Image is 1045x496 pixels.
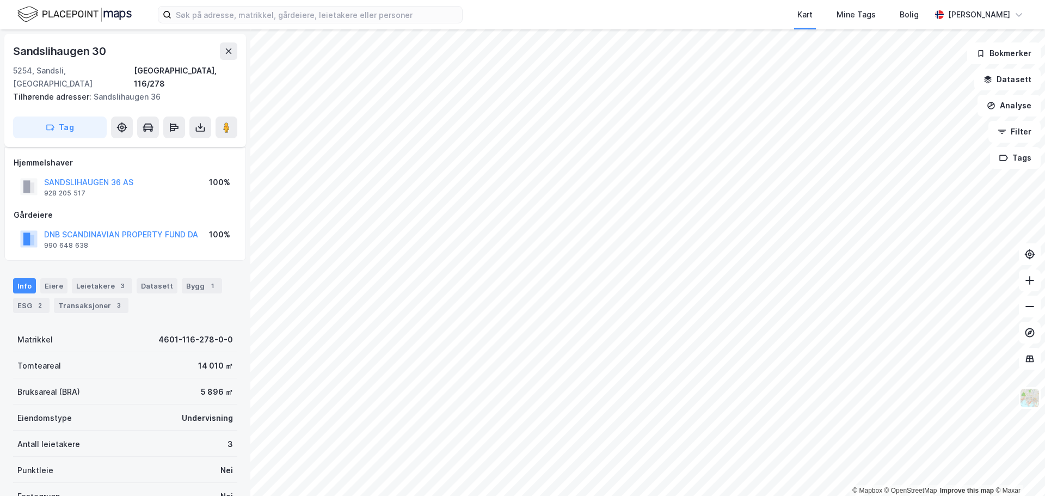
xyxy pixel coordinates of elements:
div: Bruksareal (BRA) [17,385,80,399]
div: [GEOGRAPHIC_DATA], 116/278 [134,64,237,90]
div: 5254, Sandsli, [GEOGRAPHIC_DATA] [13,64,134,90]
div: Sandslihaugen 36 [13,90,229,103]
span: Tilhørende adresser: [13,92,94,101]
div: 100% [209,176,230,189]
div: Leietakere [72,278,132,293]
div: Info [13,278,36,293]
div: Mine Tags [837,8,876,21]
div: ESG [13,298,50,313]
div: Undervisning [182,412,233,425]
div: Bygg [182,278,222,293]
div: Gårdeiere [14,209,237,222]
a: Mapbox [852,487,882,494]
div: [PERSON_NAME] [948,8,1010,21]
div: Tomteareal [17,359,61,372]
div: 3 [117,280,128,291]
div: Punktleie [17,464,53,477]
div: 4601-116-278-0-0 [158,333,233,346]
div: 2 [34,300,45,311]
input: Søk på adresse, matrikkel, gårdeiere, leietakere eller personer [171,7,462,23]
div: Matrikkel [17,333,53,346]
iframe: Chat Widget [991,444,1045,496]
button: Tag [13,117,107,138]
a: OpenStreetMap [884,487,937,494]
div: Kart [797,8,813,21]
div: Transaksjoner [54,298,128,313]
div: 3 [228,438,233,451]
div: Antall leietakere [17,438,80,451]
div: Sandslihaugen 30 [13,42,108,60]
button: Filter [988,121,1041,143]
img: logo.f888ab2527a4732fd821a326f86c7f29.svg [17,5,132,24]
div: Nei [220,464,233,477]
div: 100% [209,228,230,241]
div: 14 010 ㎡ [198,359,233,372]
div: Eiendomstype [17,412,72,425]
img: Z [1019,388,1040,408]
button: Bokmerker [967,42,1041,64]
div: 928 205 517 [44,189,85,198]
div: 5 896 ㎡ [201,385,233,399]
div: 990 648 638 [44,241,88,250]
div: Bolig [900,8,919,21]
div: Datasett [137,278,177,293]
a: Improve this map [940,487,994,494]
button: Datasett [974,69,1041,90]
button: Tags [990,147,1041,169]
div: Eiere [40,278,67,293]
div: 3 [113,300,124,311]
button: Analyse [978,95,1041,117]
div: 1 [207,280,218,291]
div: Hjemmelshaver [14,156,237,169]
